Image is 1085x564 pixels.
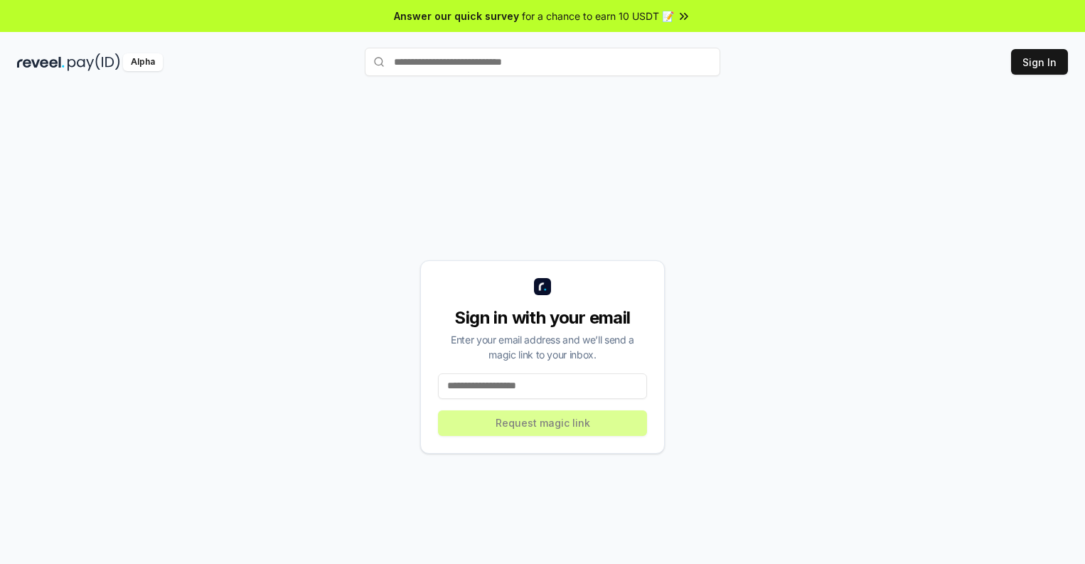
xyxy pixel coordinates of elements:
[123,53,163,71] div: Alpha
[534,278,551,295] img: logo_small
[522,9,674,23] span: for a chance to earn 10 USDT 📝
[394,9,519,23] span: Answer our quick survey
[438,332,647,362] div: Enter your email address and we’ll send a magic link to your inbox.
[1011,49,1068,75] button: Sign In
[68,53,120,71] img: pay_id
[17,53,65,71] img: reveel_dark
[438,307,647,329] div: Sign in with your email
